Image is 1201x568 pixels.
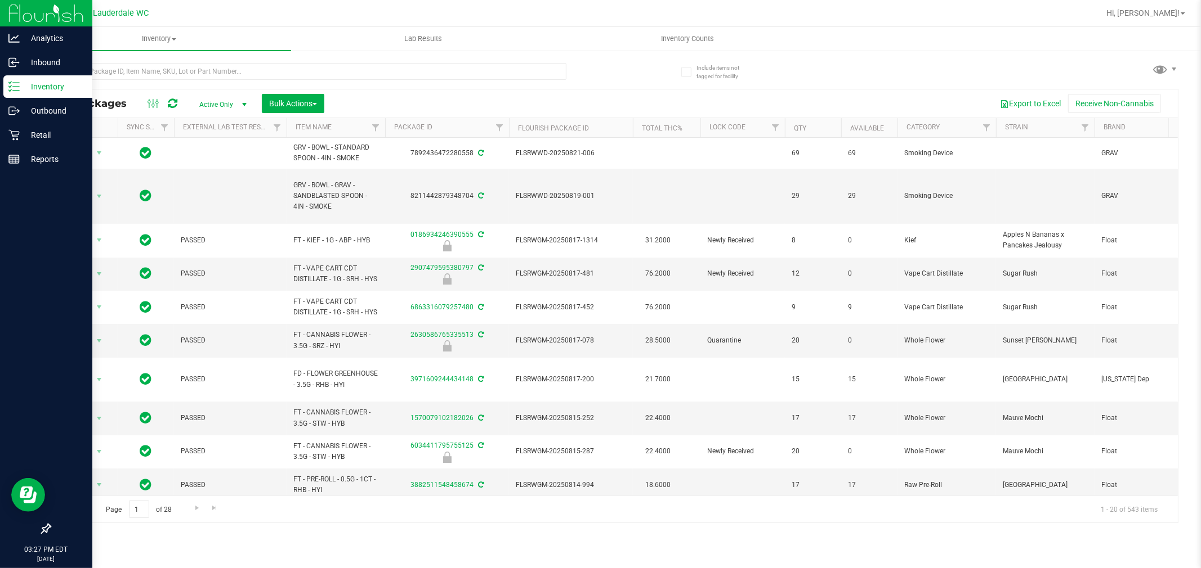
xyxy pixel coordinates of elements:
[1101,235,1200,246] span: Float
[183,123,271,131] a: External Lab Test Result
[140,443,152,459] span: In Sync
[8,57,20,68] inline-svg: Inbound
[516,191,626,201] span: FLSRWWD-20250819-001
[904,374,989,385] span: Whole Flower
[1101,480,1200,490] span: Float
[476,331,484,339] span: Sync from Compliance System
[92,266,106,282] span: select
[792,335,834,346] span: 20
[766,118,785,137] a: Filter
[792,480,834,490] span: 17
[1076,118,1095,137] a: Filter
[1101,148,1200,159] span: GRAV
[640,265,676,282] span: 76.2000
[189,501,205,516] a: Go to the next page
[1003,413,1088,423] span: Mauve Mochi
[262,94,324,113] button: Bulk Actions
[293,474,378,495] span: FT - PRE-ROLL - 0.5G - 1CT - RHB - HYI
[293,235,378,246] span: FT - KIEF - 1G - ABP - HYB
[129,501,149,518] input: 1
[293,368,378,390] span: FD - FLOWER GREENHOUSE - 3.5G - RHB - HYI
[383,148,511,159] div: 7892436472280558
[92,411,106,426] span: select
[792,374,834,385] span: 15
[1003,446,1088,457] span: Mauve Mochi
[792,191,834,201] span: 29
[490,118,509,137] a: Filter
[848,480,891,490] span: 17
[476,264,484,272] span: Sync from Compliance System
[1068,94,1161,113] button: Receive Non-Cannabis
[92,145,106,161] span: select
[1092,501,1167,517] span: 1 - 20 of 543 items
[904,480,989,490] span: Raw Pre-Roll
[848,235,891,246] span: 0
[383,273,511,285] div: Newly Received
[848,302,891,313] span: 9
[367,118,385,137] a: Filter
[904,191,989,201] span: Smoking Device
[20,56,87,69] p: Inbound
[1104,123,1126,131] a: Brand
[293,441,378,462] span: FT - CANNABIS FLOWER - 3.5G - STW - HYB
[394,123,432,131] a: Package ID
[516,235,626,246] span: FLSRWGM-20250817-1314
[792,413,834,423] span: 17
[383,340,511,351] div: Quarantine
[20,152,87,166] p: Reports
[516,446,626,457] span: FLSRWGM-20250815-287
[92,477,106,493] span: select
[92,444,106,459] span: select
[268,118,287,137] a: Filter
[640,410,676,426] span: 22.4000
[516,374,626,385] span: FLSRWGM-20250817-200
[8,154,20,165] inline-svg: Reports
[81,8,149,18] span: Ft. Lauderdale WC
[642,124,682,132] a: Total THC%
[516,268,626,279] span: FLSRWGM-20250817-481
[410,441,474,449] a: 6034411795755125
[476,414,484,422] span: Sync from Compliance System
[1003,268,1088,279] span: Sugar Rush
[904,302,989,313] span: Vape Cart Distillate
[293,330,378,351] span: FT - CANNABIS FLOWER - 3.5G - SRZ - HYI
[293,180,378,213] span: GRV - BOWL - GRAV - SANDBLASTED SPOON - 4IN - SMOKE
[155,118,174,137] a: Filter
[1005,123,1028,131] a: Strain
[640,232,676,249] span: 31.2000
[904,235,989,246] span: Kief
[50,63,566,80] input: Search Package ID, Item Name, SKU, Lot or Part Number...
[92,299,106,315] span: select
[518,124,589,132] a: Flourish Package ID
[904,446,989,457] span: Whole Flower
[1101,374,1200,385] span: [US_STATE] Dep
[291,27,555,51] a: Lab Results
[516,413,626,423] span: FLSRWGM-20250815-252
[140,232,152,248] span: In Sync
[20,128,87,142] p: Retail
[1003,374,1088,385] span: [GEOGRAPHIC_DATA]
[140,371,152,387] span: In Sync
[181,268,280,279] span: PASSED
[8,129,20,141] inline-svg: Retail
[1106,8,1180,17] span: Hi, [PERSON_NAME]!
[293,142,378,164] span: GRV - BOWL - STANDARD SPOON - 4IN - SMOKE
[293,407,378,429] span: FT - CANNABIS FLOWER - 3.5G - STW - HYB
[850,124,884,132] a: Available
[1101,302,1200,313] span: Float
[410,264,474,272] a: 2907479595380797
[181,446,280,457] span: PASSED
[1003,229,1088,251] span: Apples N Bananas x Pancakes Jealousy
[904,268,989,279] span: Vape Cart Distillate
[140,332,152,348] span: In Sync
[476,375,484,383] span: Sync from Compliance System
[410,231,474,238] a: 0186934246390555
[707,335,778,346] span: Quarantine
[11,478,45,512] iframe: Resource center
[476,192,484,200] span: Sync from Compliance System
[792,446,834,457] span: 20
[410,375,474,383] a: 3971609244434148
[848,148,891,159] span: 69
[140,145,152,161] span: In Sync
[207,501,223,516] a: Go to the last page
